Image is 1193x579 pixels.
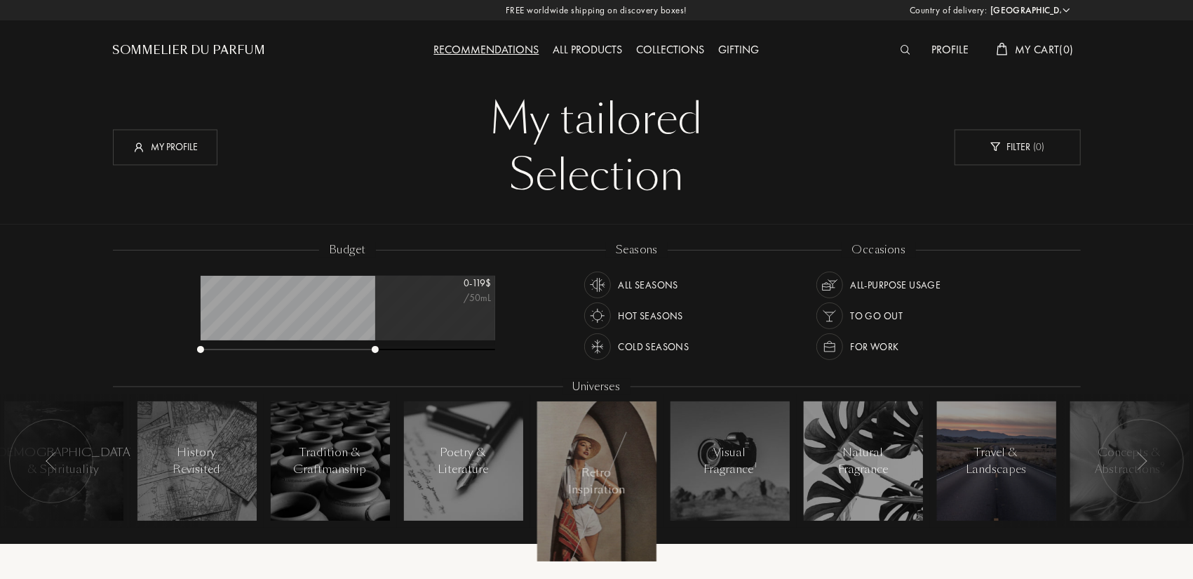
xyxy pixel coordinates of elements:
[562,379,630,395] div: Universes
[113,42,266,59] a: Sommelier du Parfum
[955,129,1081,165] div: Filter
[833,444,893,478] div: Natural Fragrance
[427,42,546,57] a: Recommendations
[712,41,767,60] div: Gifting
[1136,452,1147,470] img: arr_left.svg
[294,444,367,478] div: Tradition & Craftmanship
[997,43,1008,55] img: cart_white.svg
[588,275,607,295] img: usage_season_average_white.svg
[842,242,915,258] div: occasions
[990,142,1001,152] img: new_filter_w.svg
[1061,5,1072,15] img: arrow_w.png
[567,465,626,498] div: Retro Inspiration
[712,42,767,57] a: Gifting
[850,333,898,360] div: For Work
[46,452,57,470] img: arr_left.svg
[123,91,1070,147] div: My tailored
[618,302,683,329] div: Hot Seasons
[630,41,712,60] div: Collections
[427,41,546,60] div: Recommendations
[588,337,607,357] img: usage_season_cold_white.svg
[588,306,607,326] img: usage_season_hot_white.svg
[924,42,976,57] a: Profile
[546,42,630,57] a: All products
[966,444,1027,478] div: Travel & Landscapes
[820,306,840,326] img: usage_occasion_party_white.svg
[1015,42,1073,57] span: My Cart ( 0 )
[924,41,976,60] div: Profile
[700,444,760,478] div: Visual Fragrance
[618,333,689,360] div: Cold Seasons
[1030,140,1044,153] span: ( 0 )
[618,272,678,298] div: All Seasons
[123,147,1070,204] div: Selection
[113,129,217,165] div: My profile
[850,272,941,298] div: All-purpose Usage
[630,42,712,57] a: Collections
[820,337,840,357] img: usage_occasion_work_white.svg
[546,41,630,60] div: All products
[820,275,840,295] img: usage_occasion_all_white.svg
[754,460,757,470] span: 1
[422,276,492,291] div: 0 - 119 $
[910,4,987,18] span: Country of delivery:
[850,302,903,329] div: To go Out
[433,444,493,478] div: Poetry & Literature
[422,291,492,305] div: /50mL
[319,242,376,258] div: budget
[606,242,668,258] div: seasons
[901,45,911,55] img: search_icn_white.svg
[132,140,146,154] img: profil_icn_w.svg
